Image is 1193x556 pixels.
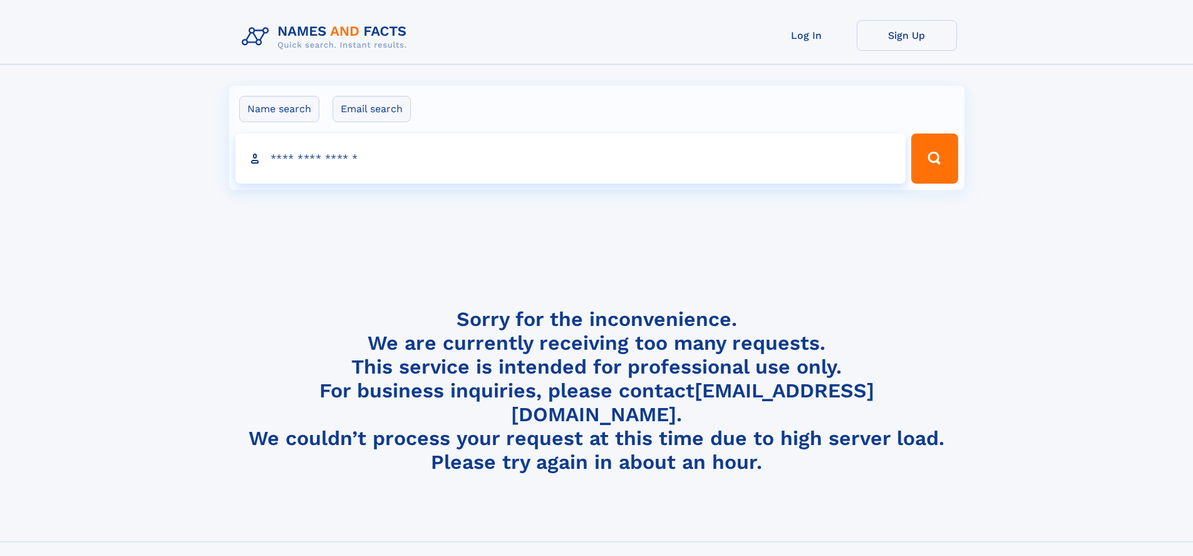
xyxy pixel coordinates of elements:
[237,20,417,54] img: Logo Names and Facts
[757,20,857,51] a: Log In
[857,20,957,51] a: Sign Up
[237,307,957,475] h4: Sorry for the inconvenience. We are currently receiving too many requests. This service is intend...
[911,134,958,184] button: Search Button
[235,134,906,184] input: search input
[239,96,319,122] label: Name search
[333,96,411,122] label: Email search
[511,379,874,426] a: [EMAIL_ADDRESS][DOMAIN_NAME]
